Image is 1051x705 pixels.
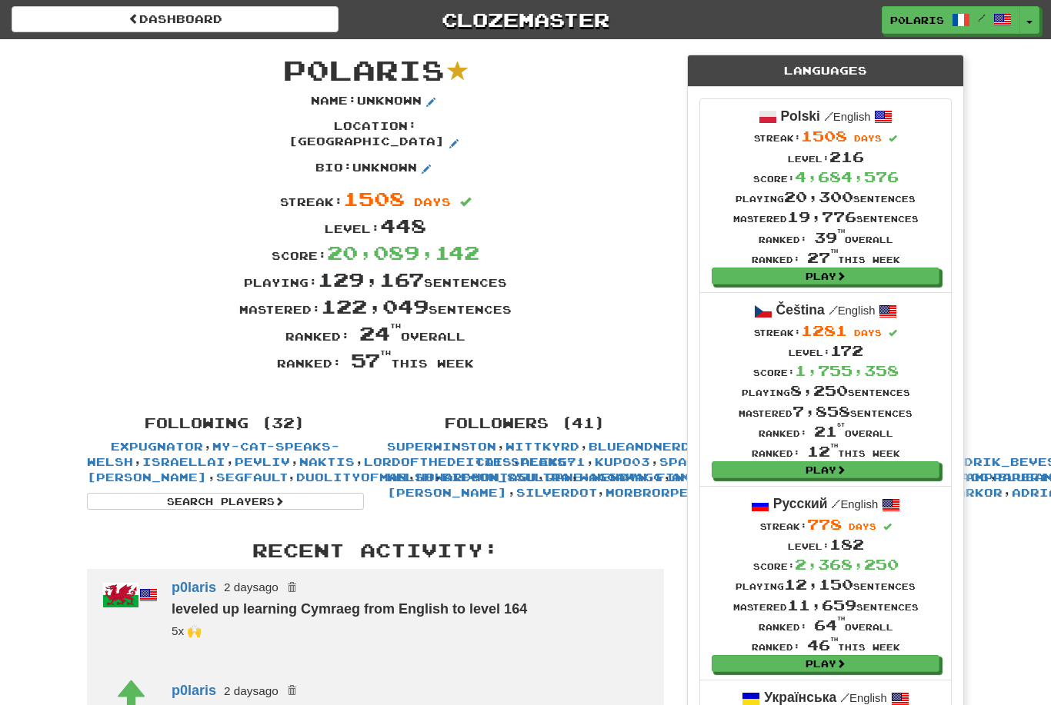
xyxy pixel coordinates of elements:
span: 11,659 [787,597,856,614]
a: Play [712,268,939,284]
span: 7,858 [792,403,850,420]
div: Score: [739,361,913,381]
a: [PERSON_NAME] [387,486,507,499]
span: days [854,328,882,338]
div: Streak: [733,126,919,146]
div: Ranked: this week [75,347,676,374]
span: 1508 [801,128,847,145]
small: 2 days ago [224,580,279,594]
div: Score: [75,239,676,266]
div: Ranked: overall [75,320,676,347]
div: Mastered sentences [739,401,913,421]
span: 20,300 [784,188,853,205]
span: 216 [829,148,864,165]
a: Expugnator [111,440,203,453]
strong: Українська [764,690,836,705]
a: Wittkyrd [505,440,579,453]
strong: Polski [780,108,820,124]
div: Ranked: overall [739,421,913,441]
span: / [829,303,838,317]
div: Score: [733,167,919,187]
div: Playing: sentences [75,266,676,293]
a: Play [712,655,939,672]
sup: st [837,422,845,427]
span: days [414,195,451,208]
span: 27 [807,249,838,266]
div: Ranked: overall [733,228,919,248]
a: my-cat-speaks-Welsh [387,440,736,484]
span: / [824,109,833,123]
span: Streak includes today. [889,135,897,143]
sup: th [837,228,845,234]
div: Playing sentences [733,574,919,594]
a: israellai [142,455,225,468]
sup: th [380,349,391,357]
div: Playing sentences [733,187,919,207]
span: 21 [814,423,845,440]
span: / [831,497,840,510]
span: 778 [807,516,842,533]
small: 2 days ago [224,684,279,697]
span: 1,755,358 [795,362,899,379]
a: SilverDot [516,486,597,499]
small: English [829,304,876,317]
span: p0laris [283,53,445,86]
iframe: fb:share_button Facebook Social Plugin [378,381,429,397]
sup: th [830,637,838,642]
span: 57 [351,348,391,371]
a: Clozemaster [362,6,689,33]
strong: leveled up learning Cymraeg from English to level 164 [172,601,527,617]
a: Search Players [87,493,364,510]
span: 182 [829,536,864,553]
span: Streak includes today. [883,523,892,531]
a: WaggaWagg [579,471,662,484]
span: 2,368,250 [795,556,899,573]
small: English [831,498,878,510]
a: segfault [216,471,288,484]
a: Dashboard [12,6,339,32]
a: p0laris [172,579,216,594]
span: 20,089,142 [327,241,479,264]
small: English [840,692,887,704]
a: AmenAngelo [672,471,764,484]
div: Score: [733,554,919,574]
a: DuolityOfMan [296,471,407,484]
a: lordofthedeities [364,455,512,468]
span: / [978,12,986,23]
span: 448 [380,214,426,237]
a: my-cat-speaks-Welsh [87,440,340,468]
div: Level: [733,147,919,167]
span: p0laris [890,13,944,27]
span: 4,684,576 [795,168,899,185]
small: English [824,111,871,123]
span: days [854,133,882,143]
iframe: X Post Button [322,381,372,397]
h4: Following (32) [87,416,364,431]
h3: Recent Activity: [87,540,664,560]
div: , , , , , , , , , , , , , , , , , , , , , , , , , , , , , , , [75,408,375,510]
div: Mastered: sentences [75,293,676,320]
div: Languages [688,55,963,87]
div: Playing sentences [739,381,913,401]
div: Streak: [733,514,919,534]
a: Play [712,461,939,478]
div: Streak: [739,321,913,341]
span: 1508 [343,187,405,210]
p: Name : Unknown [311,93,440,111]
a: bifcon_85ultra [442,471,570,484]
div: Mastered sentences [733,207,919,227]
div: Ranked: overall [733,615,919,635]
span: Streak includes today. [889,329,897,338]
a: p0laris / [882,6,1020,34]
p: Location : [GEOGRAPHIC_DATA] [260,118,491,152]
a: [PERSON_NAME] [87,471,207,484]
a: pevliv [235,455,290,468]
a: p0laris [172,683,216,698]
a: blueandnerdy [589,440,699,453]
div: Level: [733,534,919,554]
span: 39 [814,229,845,246]
span: 8,250 [790,382,848,399]
sup: th [390,322,401,330]
div: Ranked: this week [733,635,919,655]
h4: Followers (41) [387,416,664,431]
